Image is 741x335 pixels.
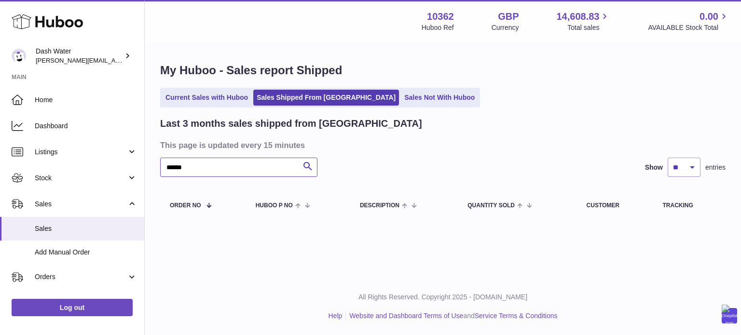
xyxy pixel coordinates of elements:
a: Sales Shipped From [GEOGRAPHIC_DATA] [253,90,399,106]
div: Dash Water [36,47,123,65]
h2: Last 3 months sales shipped from [GEOGRAPHIC_DATA] [160,117,422,130]
div: Huboo Ref [422,23,454,32]
span: Total sales [567,23,610,32]
a: Help [329,312,343,320]
h1: My Huboo - Sales report Shipped [160,63,726,78]
strong: GBP [498,10,519,23]
div: Customer [587,202,644,209]
span: 0.00 [700,10,718,23]
a: Log out [12,299,133,316]
li: and [346,311,557,321]
span: entries [705,163,726,172]
span: Stock [35,174,127,183]
span: Home [35,95,137,105]
span: AVAILABLE Stock Total [648,23,729,32]
img: james@dash-water.com [12,49,26,63]
label: Show [645,163,663,172]
span: Sales [35,200,127,209]
span: Order No [170,202,201,209]
div: Tracking [662,202,716,209]
a: Sales Not With Huboo [401,90,478,106]
span: Orders [35,272,127,281]
div: Currency [492,23,519,32]
span: Dashboard [35,121,137,131]
a: 14,608.83 Total sales [556,10,610,32]
strong: 10362 [427,10,454,23]
a: Website and Dashboard Terms of Use [349,312,463,320]
a: Current Sales with Huboo [162,90,251,106]
span: Description [360,202,399,209]
span: Quantity Sold [467,202,515,209]
span: Sales [35,224,137,233]
h3: This page is updated every 15 minutes [160,140,723,150]
span: Add Manual Order [35,248,137,257]
a: Service Terms & Conditions [475,312,558,320]
span: Listings [35,147,127,157]
span: Huboo P no [256,202,293,209]
p: All Rights Reserved. Copyright 2025 - [DOMAIN_NAME] [152,293,733,302]
a: 0.00 AVAILABLE Stock Total [648,10,729,32]
span: 14,608.83 [556,10,599,23]
span: [PERSON_NAME][EMAIL_ADDRESS][DOMAIN_NAME] [36,56,193,64]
